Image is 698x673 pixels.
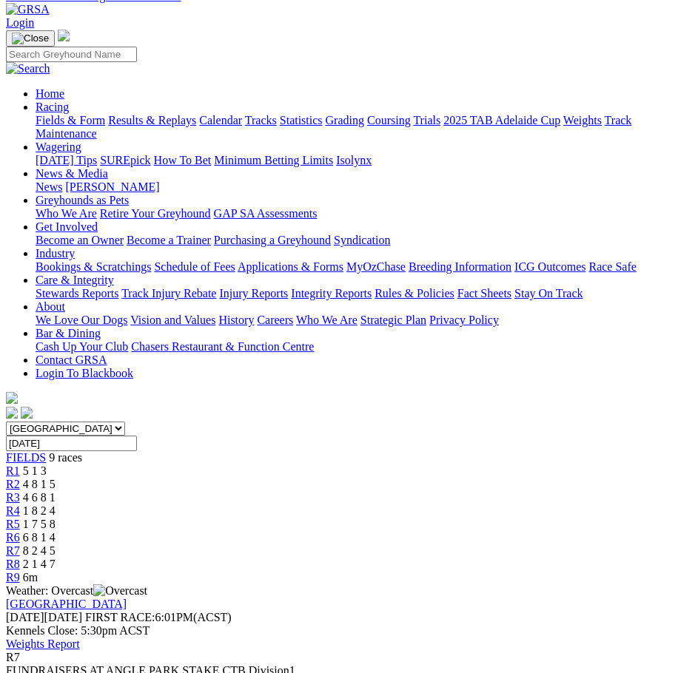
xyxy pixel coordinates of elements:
img: GRSA [6,3,50,16]
div: Wagering [36,154,692,167]
a: Isolynx [336,154,372,166]
a: Login To Blackbook [36,367,133,379]
img: logo-grsa-white.png [58,30,70,41]
span: 1 7 5 8 [23,518,56,530]
span: 1 8 2 4 [23,504,56,517]
a: Contact GRSA [36,354,107,366]
a: Trials [413,114,440,126]
a: Fields & Form [36,114,105,126]
a: Applications & Forms [238,260,343,273]
div: Industry [36,260,692,274]
a: Greyhounds as Pets [36,194,129,206]
a: Results & Replays [108,114,196,126]
a: Weights [563,114,602,126]
div: Greyhounds as Pets [36,207,692,220]
a: Stewards Reports [36,287,118,300]
img: facebook.svg [6,407,18,419]
a: Schedule of Fees [154,260,235,273]
a: Coursing [367,114,411,126]
span: 5 1 3 [23,464,47,477]
a: Rules & Policies [375,287,454,300]
a: Home [36,87,64,100]
a: Track Injury Rebate [121,287,216,300]
a: We Love Our Dogs [36,314,127,326]
a: GAP SA Assessments [214,207,318,220]
input: Search [6,47,137,62]
div: Get Involved [36,234,692,247]
span: R8 [6,558,20,570]
a: FIELDS [6,451,46,464]
a: R3 [6,491,20,504]
div: Bar & Dining [36,340,692,354]
a: Injury Reports [219,287,288,300]
a: Bar & Dining [36,327,101,339]
a: Wagering [36,141,81,153]
a: Become a Trainer [127,234,211,246]
a: About [36,300,65,313]
a: Purchasing a Greyhound [214,234,331,246]
a: Stay On Track [514,287,583,300]
button: Toggle navigation [6,30,55,47]
div: Racing [36,114,692,141]
a: R6 [6,531,20,544]
a: Become an Owner [36,234,124,246]
a: Careers [257,314,293,326]
a: Privacy Policy [429,314,499,326]
a: Minimum Betting Limits [214,154,333,166]
a: Grading [326,114,364,126]
a: Cash Up Your Club [36,340,128,353]
a: Vision and Values [130,314,215,326]
a: 2025 TAB Adelaide Cup [443,114,560,126]
a: Care & Integrity [36,274,114,286]
img: Search [6,62,50,75]
a: History [218,314,254,326]
a: Syndication [334,234,390,246]
a: Track Maintenance [36,114,631,140]
a: Calendar [199,114,242,126]
a: R4 [6,504,20,517]
span: 8 2 4 5 [23,544,56,557]
img: logo-grsa-white.png [6,392,18,404]
a: Tracks [245,114,277,126]
a: News [36,180,62,193]
input: Select date [6,436,137,451]
a: R9 [6,571,20,584]
a: Who We Are [36,207,97,220]
a: How To Bet [154,154,212,166]
img: Overcast [93,584,147,598]
a: Login [6,16,34,29]
img: twitter.svg [21,407,33,419]
a: R7 [6,544,20,557]
a: Get Involved [36,220,98,233]
a: Race Safe [588,260,636,273]
a: Statistics [280,114,323,126]
a: SUREpick [100,154,150,166]
span: [DATE] [6,611,44,623]
div: Care & Integrity [36,287,692,300]
a: Fact Sheets [457,287,511,300]
span: 4 6 8 1 [23,491,56,504]
a: Who We Are [296,314,358,326]
a: R2 [6,478,20,490]
span: 6:01PM(ACST) [85,611,232,623]
span: 6 8 1 4 [23,531,56,544]
span: Weather: Overcast [6,584,147,597]
a: Strategic Plan [360,314,426,326]
div: Kennels Close: 5:30pm ACST [6,624,692,638]
span: 4 8 1 5 [23,478,56,490]
a: Integrity Reports [291,287,372,300]
span: R7 [6,651,20,663]
a: R5 [6,518,20,530]
a: Bookings & Scratchings [36,260,151,273]
a: Racing [36,101,69,113]
a: [DATE] Tips [36,154,97,166]
a: ICG Outcomes [514,260,585,273]
a: MyOzChase [346,260,406,273]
